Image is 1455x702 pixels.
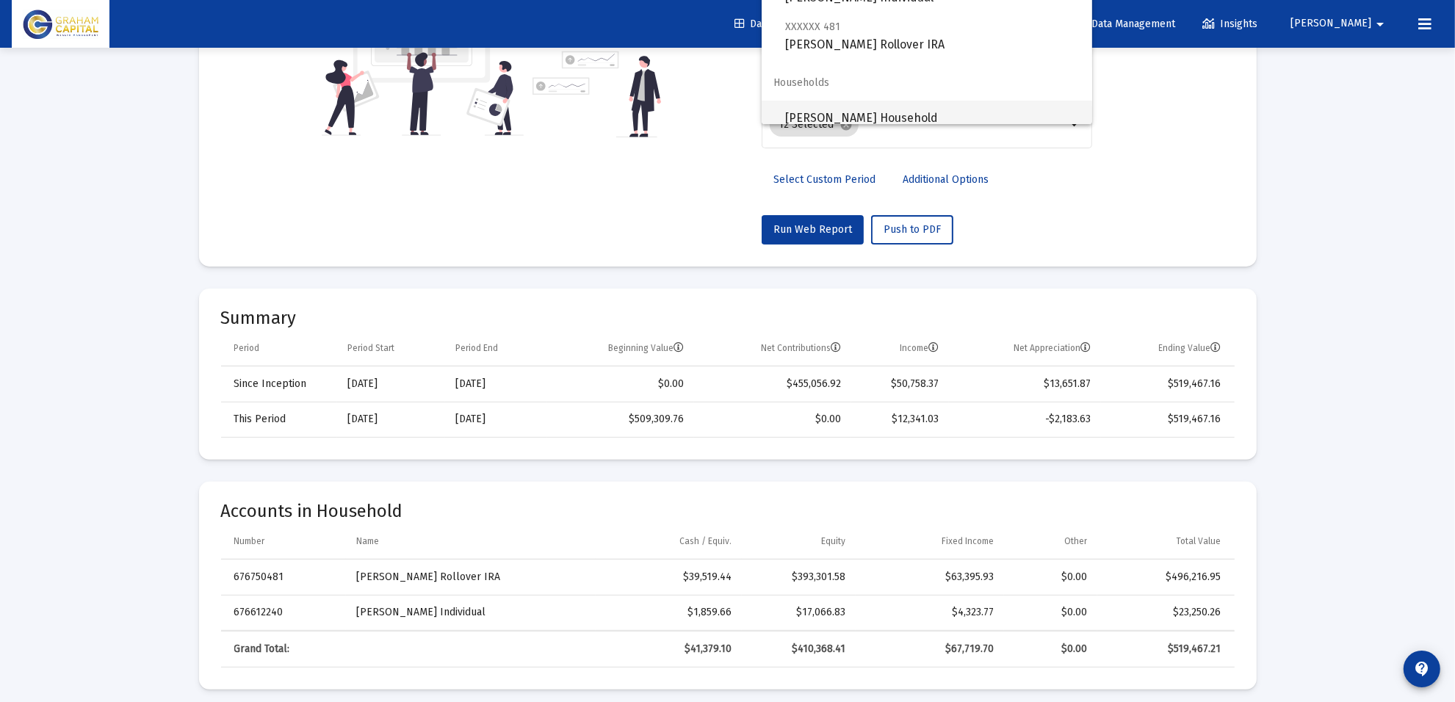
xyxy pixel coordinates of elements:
td: [PERSON_NAME] Individual [346,595,596,630]
span: Run Web Report [773,223,852,236]
a: Data Management [1066,10,1187,39]
td: Column Net Contributions [694,331,851,366]
td: Column Period End [445,331,547,366]
td: Column Name [346,524,596,560]
td: 676750481 [221,560,346,595]
div: Data grid [221,524,1235,667]
td: Since Inception [221,366,337,402]
div: $41,379.10 [606,642,732,656]
mat-icon: cancel [840,118,853,131]
mat-card-title: Accounts in Household [221,504,1235,518]
div: $519,467.21 [1108,642,1221,656]
td: Column Beginning Value [547,331,694,366]
img: Dashboard [23,10,98,39]
td: $0.00 [547,366,694,402]
td: Column Period Start [337,331,445,366]
div: Equity [821,535,845,547]
td: 676612240 [221,595,346,630]
div: Period End [455,342,498,354]
button: Run Web Report [762,215,864,245]
div: [DATE] [347,377,435,391]
div: [DATE] [455,377,537,391]
span: XXXXXX 481 [785,21,840,33]
td: Column Other [1004,524,1097,560]
span: [PERSON_NAME] Household [785,101,1080,136]
div: Period [234,342,260,354]
button: [PERSON_NAME] [1273,9,1407,38]
mat-chip: 12 Selected [770,113,859,137]
td: Column Net Appreciation [949,331,1101,366]
button: Push to PDF [871,215,953,245]
span: Data Management [1077,18,1175,30]
div: $23,250.26 [1108,605,1221,620]
div: Net Appreciation [1014,342,1091,354]
div: $1,859.66 [606,605,732,620]
td: $519,467.16 [1101,366,1234,402]
div: Period Start [347,342,394,354]
div: [DATE] [455,412,537,427]
td: $12,341.03 [851,402,949,437]
td: $0.00 [694,402,851,437]
td: $50,758.37 [851,366,949,402]
div: Total Value [1177,535,1221,547]
mat-icon: arrow_drop_down [1067,116,1085,134]
mat-icon: arrow_drop_down [1371,10,1389,39]
div: $17,066.83 [752,605,845,620]
span: Additional Options [903,173,989,186]
div: Cash / Equiv. [679,535,732,547]
div: $63,395.93 [866,570,994,585]
span: Select Custom Period [773,173,875,186]
div: $496,216.95 [1108,570,1221,585]
div: Number [234,535,265,547]
span: Households [762,65,1092,101]
td: Column Ending Value [1101,331,1234,366]
mat-chip-list: Selection [770,110,1067,140]
div: $39,519.44 [606,570,732,585]
div: $4,323.77 [866,605,994,620]
div: $0.00 [1014,570,1087,585]
td: $455,056.92 [694,366,851,402]
mat-card-title: Summary [221,311,1235,325]
div: Fixed Income [942,535,994,547]
div: Income [900,342,939,354]
div: Net Contributions [761,342,841,354]
div: $67,719.70 [866,642,994,656]
div: $0.00 [1014,605,1087,620]
td: $519,467.16 [1101,402,1234,437]
img: reporting-alt [532,25,661,137]
div: [DATE] [347,412,435,427]
td: Column Cash / Equiv. [596,524,743,560]
span: [PERSON_NAME] Rollover IRA [785,18,1080,54]
div: Ending Value [1159,342,1221,354]
div: $410,368.41 [752,642,845,656]
a: Dashboard [723,10,812,39]
td: Column Fixed Income [856,524,1004,560]
span: Push to PDF [884,223,941,236]
td: Column Income [851,331,949,366]
td: -$2,183.63 [949,402,1101,437]
td: Column Total Value [1097,524,1234,560]
span: Dashboard [734,18,801,30]
div: $0.00 [1014,642,1087,656]
div: Name [356,535,379,547]
div: $393,301.58 [752,570,845,585]
td: $509,309.76 [547,402,694,437]
span: [PERSON_NAME] [1290,18,1371,30]
div: Data grid [221,331,1235,438]
div: Other [1064,535,1087,547]
mat-icon: contact_support [1413,660,1431,678]
td: Column Equity [742,524,856,560]
div: Grand Total: [234,642,336,656]
td: Column Number [221,524,346,560]
td: [PERSON_NAME] Rollover IRA [346,560,596,595]
td: $13,651.87 [949,366,1101,402]
a: Insights [1191,10,1269,39]
td: Column Period [221,331,337,366]
span: Insights [1202,18,1257,30]
td: This Period [221,402,337,437]
div: Beginning Value [608,342,684,354]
